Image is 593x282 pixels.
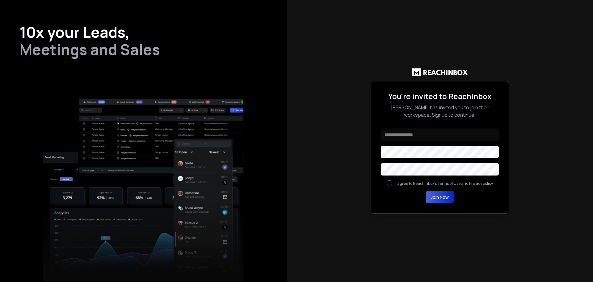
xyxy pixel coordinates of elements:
[381,91,499,101] h2: You're invited to ReachInbox
[396,181,493,186] label: I agree to ReachInbox's Terms of Use and Privacy policy
[20,42,267,57] h2: Meetings and Sales
[426,191,454,203] button: Join Now
[381,104,499,119] p: [PERSON_NAME] has invited you to join their workspace. Signup to continue.
[20,25,267,40] h1: 10x your Leads,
